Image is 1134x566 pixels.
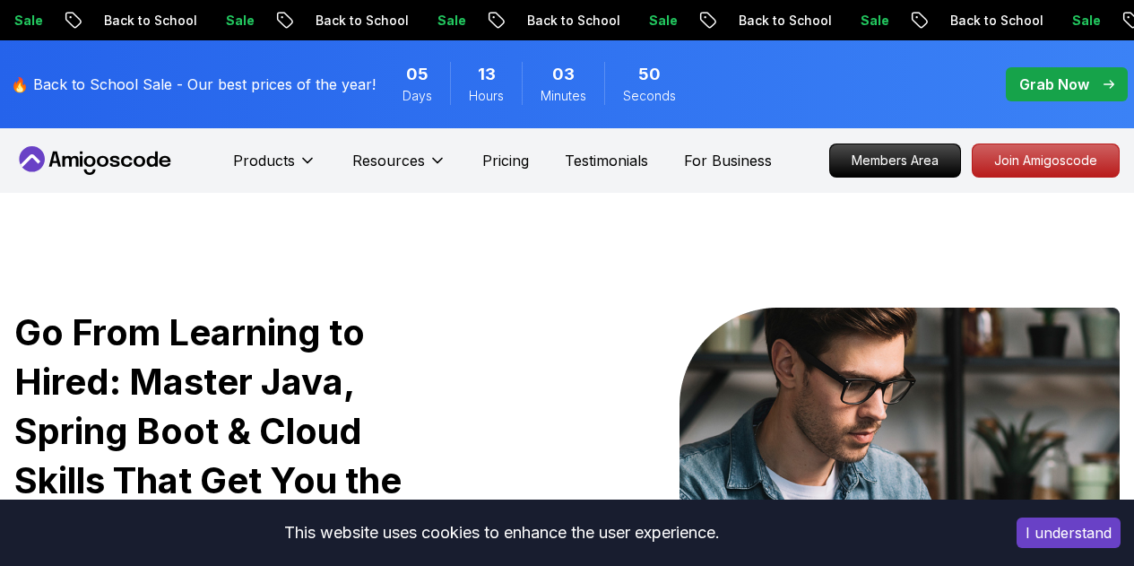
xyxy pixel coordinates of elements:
[829,144,961,178] a: Members Area
[684,150,772,171] a: For Business
[352,150,446,186] button: Resources
[935,12,1057,30] p: Back to School
[552,62,575,87] span: 3 Minutes
[352,150,425,171] p: Resources
[972,144,1120,178] a: Join Amigoscode
[13,513,990,553] div: This website uses cookies to enhance the user experience.
[634,12,691,30] p: Sale
[300,12,422,30] p: Back to School
[638,62,661,87] span: 50 Seconds
[89,12,211,30] p: Back to School
[723,12,845,30] p: Back to School
[565,150,648,171] a: Testimonials
[1057,12,1114,30] p: Sale
[973,144,1119,177] p: Join Amigoscode
[1019,74,1089,95] p: Grab Now
[845,12,903,30] p: Sale
[406,62,428,87] span: 5 Days
[422,12,480,30] p: Sale
[478,62,496,87] span: 13 Hours
[211,12,268,30] p: Sale
[403,87,432,105] span: Days
[233,150,295,171] p: Products
[541,87,586,105] span: Minutes
[14,308,458,554] h1: Go From Learning to Hired: Master Java, Spring Boot & Cloud Skills That Get You the
[482,150,529,171] a: Pricing
[11,74,376,95] p: 🔥 Back to School Sale - Our best prices of the year!
[830,144,960,177] p: Members Area
[469,87,504,105] span: Hours
[512,12,634,30] p: Back to School
[623,87,676,105] span: Seconds
[233,150,316,186] button: Products
[1017,518,1121,548] button: Accept cookies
